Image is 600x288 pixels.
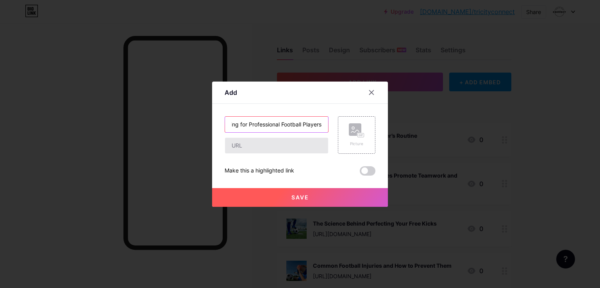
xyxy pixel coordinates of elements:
div: Picture [349,141,364,147]
div: Add [225,88,237,97]
button: Save [212,188,388,207]
input: Title [225,117,328,132]
input: URL [225,138,328,153]
div: Make this a highlighted link [225,166,294,176]
span: Save [291,194,309,201]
